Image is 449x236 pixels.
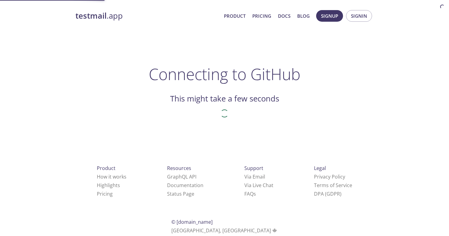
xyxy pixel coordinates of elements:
[316,10,343,22] button: Signup
[254,190,256,197] span: s
[244,182,273,189] a: Via Live Chat
[321,12,338,20] span: Signup
[167,190,194,197] a: Status Page
[75,10,107,21] strong: testmail
[171,219,213,225] span: © [DOMAIN_NAME]
[244,190,256,197] a: FAQ
[346,10,372,22] button: Signin
[314,165,326,171] span: Legal
[167,182,203,189] a: Documentation
[278,12,290,20] a: Docs
[97,165,115,171] span: Product
[97,182,120,189] a: Highlights
[149,65,301,83] h1: Connecting to GitHub
[314,190,341,197] a: DPA (GDPR)
[170,94,279,104] h2: This might take a few seconds
[297,12,310,20] a: Blog
[167,165,191,171] span: Resources
[224,12,246,20] a: Product
[244,165,263,171] span: Support
[75,11,219,21] a: testmail.app
[167,173,196,180] a: GraphQL API
[314,182,352,189] a: Terms of Service
[97,190,113,197] a: Pricing
[314,173,345,180] a: Privacy Policy
[244,173,265,180] a: Via Email
[97,173,126,180] a: How it works
[171,227,278,234] span: [GEOGRAPHIC_DATA], [GEOGRAPHIC_DATA]
[351,12,367,20] span: Signin
[252,12,271,20] a: Pricing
